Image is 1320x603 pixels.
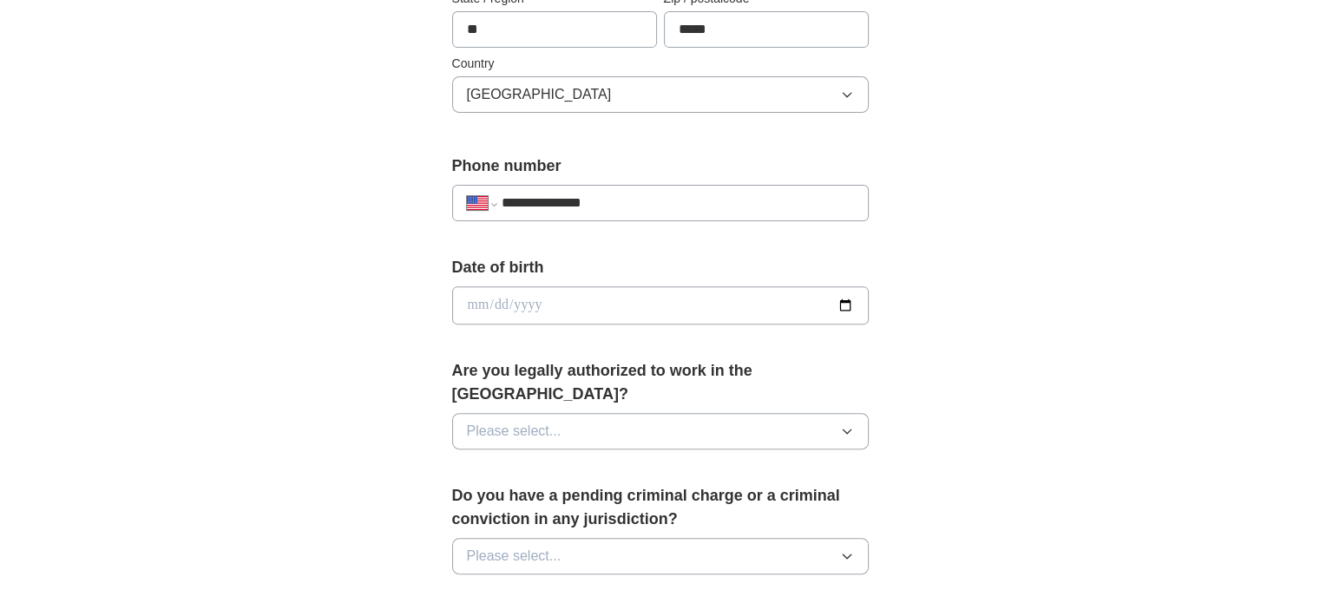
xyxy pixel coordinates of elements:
[452,154,869,178] label: Phone number
[452,413,869,449] button: Please select...
[467,546,561,567] span: Please select...
[467,421,561,442] span: Please select...
[452,538,869,574] button: Please select...
[467,84,612,105] span: [GEOGRAPHIC_DATA]
[452,55,869,73] label: Country
[452,484,869,531] label: Do you have a pending criminal charge or a criminal conviction in any jurisdiction?
[452,76,869,113] button: [GEOGRAPHIC_DATA]
[452,359,869,406] label: Are you legally authorized to work in the [GEOGRAPHIC_DATA]?
[452,256,869,279] label: Date of birth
